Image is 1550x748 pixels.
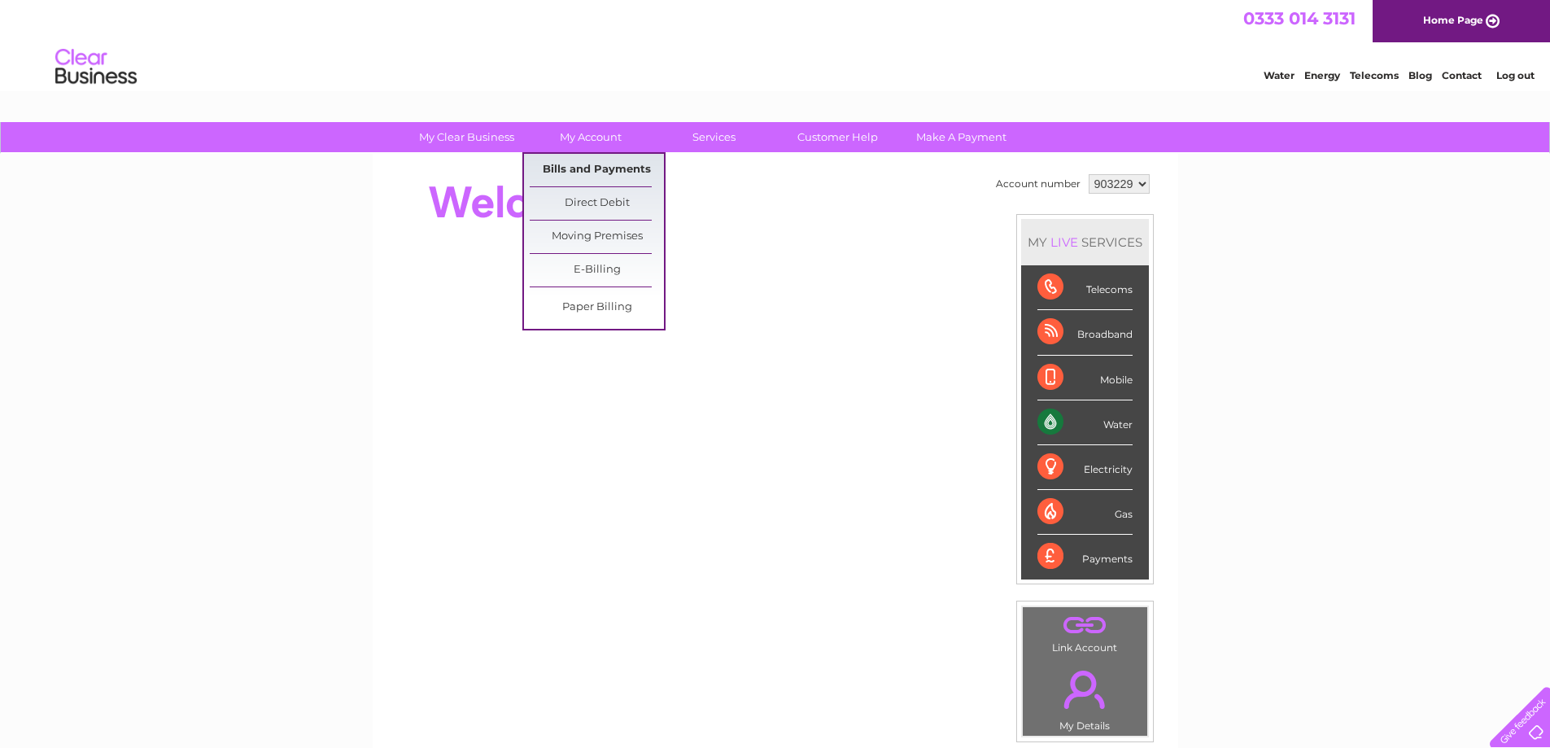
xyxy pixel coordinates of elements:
[1496,69,1535,81] a: Log out
[1037,356,1133,400] div: Mobile
[647,122,781,152] a: Services
[771,122,905,152] a: Customer Help
[1037,535,1133,579] div: Payments
[1037,445,1133,490] div: Electricity
[1021,219,1149,265] div: MY SERVICES
[1047,234,1081,250] div: LIVE
[1264,69,1295,81] a: Water
[1037,265,1133,310] div: Telecoms
[530,154,664,186] a: Bills and Payments
[1027,611,1143,640] a: .
[1022,657,1148,737] td: My Details
[55,42,138,92] img: logo.png
[1027,661,1143,718] a: .
[992,170,1085,198] td: Account number
[530,291,664,324] a: Paper Billing
[1408,69,1432,81] a: Blog
[894,122,1028,152] a: Make A Payment
[1350,69,1399,81] a: Telecoms
[530,254,664,287] a: E-Billing
[1243,8,1356,28] a: 0333 014 3131
[523,122,657,152] a: My Account
[391,9,1160,79] div: Clear Business is a trading name of Verastar Limited (registered in [GEOGRAPHIC_DATA] No. 3667643...
[1442,69,1482,81] a: Contact
[1304,69,1340,81] a: Energy
[400,122,534,152] a: My Clear Business
[1022,606,1148,658] td: Link Account
[1037,490,1133,535] div: Gas
[1037,400,1133,445] div: Water
[530,221,664,253] a: Moving Premises
[1037,310,1133,355] div: Broadband
[530,187,664,220] a: Direct Debit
